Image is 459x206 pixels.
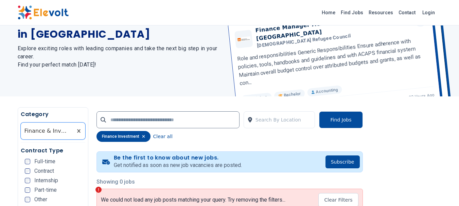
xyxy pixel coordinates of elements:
[101,196,285,203] p: We could not load any job posts matching your query. Try removing the filters...
[338,7,366,18] a: Find Jobs
[396,7,418,18] a: Contact
[96,131,151,142] div: finance investment
[34,168,54,174] span: Contract
[34,197,47,202] span: Other
[319,111,363,128] button: Find Jobs
[18,5,69,20] img: Elevolt
[319,7,338,18] a: Home
[18,44,222,69] h2: Explore exciting roles with leading companies and take the next big step in your career. Find you...
[96,178,363,186] p: Showing 0 jobs
[114,161,242,169] p: Get notified as soon as new job vacancies are posted.
[34,187,57,193] span: Part-time
[25,187,30,193] input: Part-time
[418,6,439,19] a: Login
[34,178,58,183] span: Internship
[18,16,222,40] h1: The Latest Finance Investment Jobs in [GEOGRAPHIC_DATA]
[34,159,55,164] span: Full-time
[425,173,459,206] iframe: Chat Widget
[366,7,396,18] a: Resources
[114,154,242,161] h4: Be the first to know about new jobs.
[25,178,30,183] input: Internship
[21,147,85,155] h5: Contract Type
[325,155,360,168] button: Subscribe
[153,131,173,142] button: Clear all
[25,168,30,174] input: Contract
[21,110,85,118] h5: Category
[25,197,30,202] input: Other
[25,159,30,164] input: Full-time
